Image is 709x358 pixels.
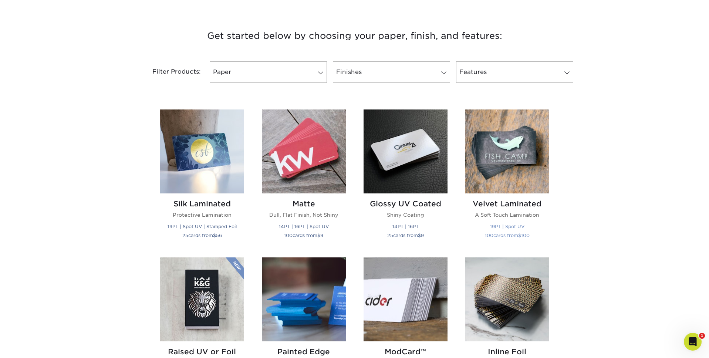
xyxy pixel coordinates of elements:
[160,109,244,193] img: Silk Laminated Business Cards
[456,61,573,83] a: Features
[160,347,244,356] h2: Raised UV or Foil
[216,233,222,238] span: 56
[168,224,237,229] small: 19PT | Spot UV | Stamped Foil
[317,233,320,238] span: $
[418,233,421,238] span: $
[485,233,493,238] span: 100
[262,109,346,193] img: Matte Business Cards
[262,199,346,208] h2: Matte
[684,333,702,351] iframe: Intercom live chat
[320,233,323,238] span: 9
[138,19,571,53] h3: Get started below by choosing your paper, finish, and features:
[387,233,424,238] small: cards from
[133,61,207,83] div: Filter Products:
[387,233,393,238] span: 25
[160,109,244,248] a: Silk Laminated Business Cards Silk Laminated Protective Lamination 19PT | Spot UV | Stamped Foil ...
[699,333,705,339] span: 1
[364,109,448,193] img: Glossy UV Coated Business Cards
[213,233,216,238] span: $
[279,224,329,229] small: 14PT | 16PT | Spot UV
[485,233,530,238] small: cards from
[160,257,244,341] img: Raised UV or Foil Business Cards
[465,199,549,208] h2: Velvet Laminated
[262,211,346,219] p: Dull, Flat Finish, Not Shiny
[364,347,448,356] h2: ModCard™
[364,257,448,341] img: ModCard™ Business Cards
[518,233,521,238] span: $
[521,233,530,238] span: 100
[262,257,346,341] img: Painted Edge Business Cards
[160,199,244,208] h2: Silk Laminated
[465,347,549,356] h2: Inline Foil
[465,211,549,219] p: A Soft Touch Lamination
[182,233,222,238] small: cards from
[210,61,327,83] a: Paper
[465,109,549,248] a: Velvet Laminated Business Cards Velvet Laminated A Soft Touch Lamination 19PT | Spot UV 100cards ...
[262,109,346,248] a: Matte Business Cards Matte Dull, Flat Finish, Not Shiny 14PT | 16PT | Spot UV 100cards from$9
[226,257,244,280] img: New Product
[284,233,293,238] span: 100
[364,109,448,248] a: Glossy UV Coated Business Cards Glossy UV Coated Shiny Coating 14PT | 16PT 25cards from$9
[392,224,419,229] small: 14PT | 16PT
[284,233,323,238] small: cards from
[333,61,450,83] a: Finishes
[490,224,524,229] small: 19PT | Spot UV
[262,347,346,356] h2: Painted Edge
[364,199,448,208] h2: Glossy UV Coated
[465,109,549,193] img: Velvet Laminated Business Cards
[364,211,448,219] p: Shiny Coating
[465,257,549,341] img: Inline Foil Business Cards
[421,233,424,238] span: 9
[182,233,188,238] span: 25
[160,211,244,219] p: Protective Lamination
